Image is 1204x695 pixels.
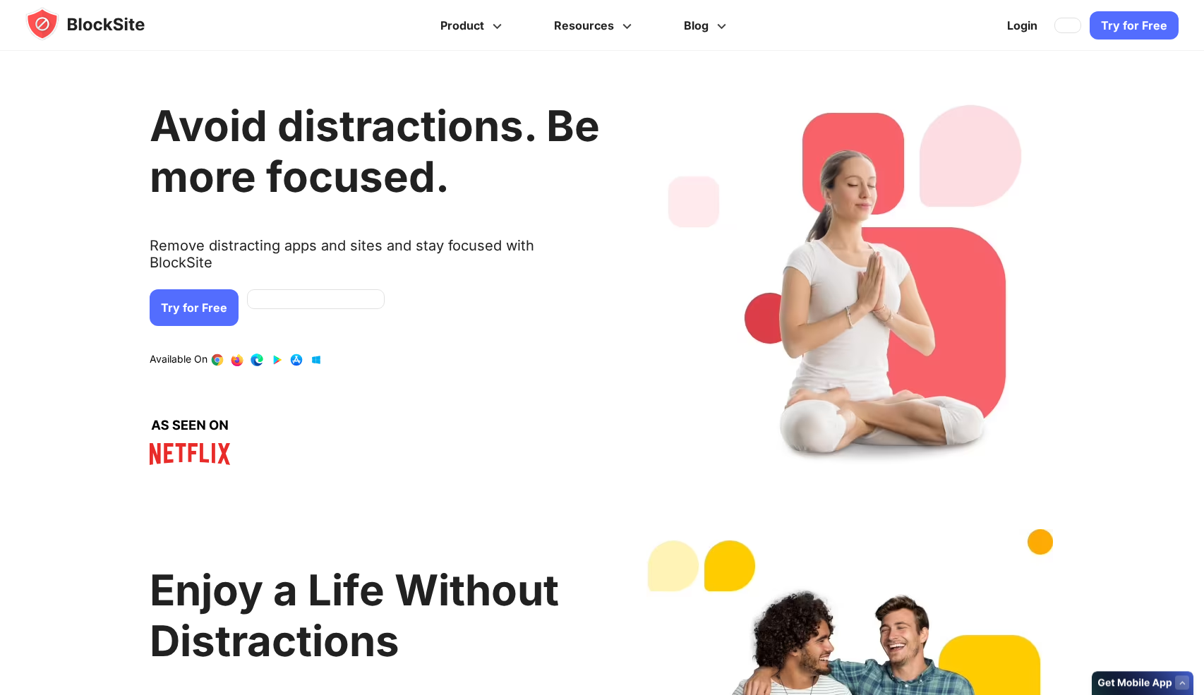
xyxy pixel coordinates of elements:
a: Login [999,8,1046,42]
h1: Avoid distractions. Be more focused. [150,100,600,202]
text: Available On [150,353,207,367]
img: blocksite-icon.5d769676.svg [25,7,172,41]
a: Try for Free [1090,11,1179,40]
a: Try for Free [150,289,239,326]
h2: Enjoy a Life Without Distractions [150,564,600,666]
text: Remove distracting apps and sites and stay focused with BlockSite [150,237,600,282]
